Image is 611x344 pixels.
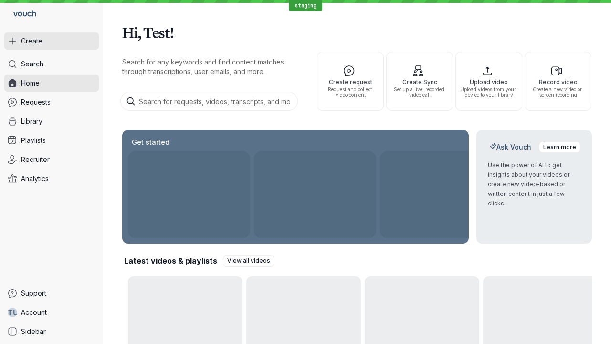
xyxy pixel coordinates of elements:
span: Set up a live, recorded video call [390,87,449,97]
span: Record video [529,79,587,85]
span: Requests [21,97,51,107]
a: Support [4,285,99,302]
button: Create SyncSet up a live, recorded video call [386,52,453,111]
span: Create request [321,79,379,85]
span: Search [21,59,43,69]
a: Search [4,55,99,73]
span: Sidebar [21,327,46,336]
h2: Get started [130,138,171,147]
span: Account [21,308,47,317]
p: Search for any keywords and find content matches through transcriptions, user emails, and more. [122,57,300,76]
a: View all videos [223,255,274,267]
a: Sidebar [4,323,99,340]
span: Library [21,117,42,126]
span: Home [21,78,40,88]
h1: Hi, Test! [122,19,592,46]
a: Go to homepage [4,4,40,25]
span: Upload videos from your device to your library [460,87,518,97]
a: TUAccount [4,304,99,321]
a: Playlists [4,132,99,149]
p: Use the power of AI to get insights about your videos or create new video-based or written conten... [488,161,580,208]
a: Library [4,113,99,130]
a: Home [4,75,99,92]
button: Create requestRequest and collect video content [317,52,384,111]
span: View all videos [227,256,270,266]
a: Recruiter [4,151,99,168]
button: Upload videoUpload videos from your device to your library [455,52,522,111]
span: Learn more [543,142,576,152]
span: Request and collect video content [321,87,379,97]
span: T [7,308,13,317]
span: Playlists [21,136,46,145]
span: Upload video [460,79,518,85]
button: Record videoCreate a new video or screen recording [525,52,591,111]
a: Learn more [539,141,580,153]
h2: Ask Vouch [488,142,533,152]
span: Support [21,289,46,298]
span: Create a new video or screen recording [529,87,587,97]
span: Create Sync [390,79,449,85]
button: Create [4,32,99,50]
span: Recruiter [21,155,50,164]
h2: Latest videos & playlists [124,256,217,266]
span: Analytics [21,174,49,183]
a: Analytics [4,170,99,187]
span: U [13,308,18,317]
a: Requests [4,94,99,111]
span: Create [21,36,42,46]
input: Search for requests, videos, transcripts, and more... [120,92,298,111]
